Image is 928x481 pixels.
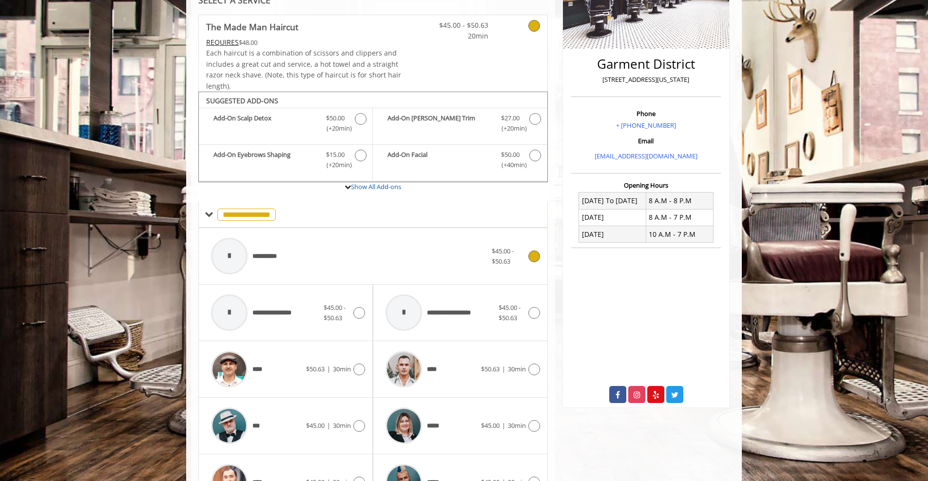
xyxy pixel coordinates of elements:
span: Each haircut is a combination of scissors and clippers and includes a great cut and service, a ho... [206,48,401,90]
span: (+20min ) [496,123,524,134]
h3: Phone [574,110,718,117]
h3: Email [574,137,718,144]
span: $45.00 [306,421,325,430]
span: | [502,421,505,430]
span: 30min [508,421,526,430]
span: $45.00 [481,421,500,430]
span: (+20min ) [321,160,350,170]
td: 8 A.M - 8 P.M [646,192,713,209]
td: [DATE] [579,226,646,243]
span: 30min [333,421,351,430]
label: Add-On Scalp Detox [204,113,367,136]
td: [DATE] To [DATE] [579,192,646,209]
span: This service needs some Advance to be paid before we block your appointment [206,38,239,47]
span: $50.00 [326,113,345,123]
a: [EMAIL_ADDRESS][DOMAIN_NAME] [595,152,697,160]
label: Add-On Beard Trim [378,113,542,136]
p: [STREET_ADDRESS][US_STATE] [574,75,718,85]
b: Add-On Eyebrows Shaping [213,150,316,170]
div: $48.00 [206,37,402,48]
span: $27.00 [501,113,520,123]
td: 10 A.M - 7 P.M [646,226,713,243]
span: (+40min ) [496,160,524,170]
h2: Garment District [574,57,718,71]
span: $50.00 [501,150,520,160]
b: Add-On Facial [387,150,491,170]
span: | [502,365,505,373]
td: [DATE] [579,209,646,226]
a: Show All Add-ons [351,182,401,191]
span: $15.00 [326,150,345,160]
span: $50.63 [481,365,500,373]
span: $45.00 - $50.63 [492,247,514,266]
span: 30min [508,365,526,373]
span: 30min [333,365,351,373]
span: (+20min ) [321,123,350,134]
span: $45.00 - $50.63 [324,303,346,322]
label: Add-On Eyebrows Shaping [204,150,367,173]
span: $50.63 [306,365,325,373]
b: Add-On Scalp Detox [213,113,316,134]
h3: Opening Hours [571,182,721,189]
span: 20min [431,31,488,41]
b: Add-On [PERSON_NAME] Trim [387,113,491,134]
label: Add-On Facial [378,150,542,173]
b: The Made Man Haircut [206,20,298,34]
a: + [PHONE_NUMBER] [616,121,676,130]
span: | [327,365,330,373]
b: SUGGESTED ADD-ONS [206,96,278,105]
td: 8 A.M - 7 P.M [646,209,713,226]
span: $45.00 - $50.63 [499,303,521,322]
div: The Made Man Haircut Add-onS [198,92,548,182]
span: $45.00 - $50.63 [431,20,488,31]
span: | [327,421,330,430]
